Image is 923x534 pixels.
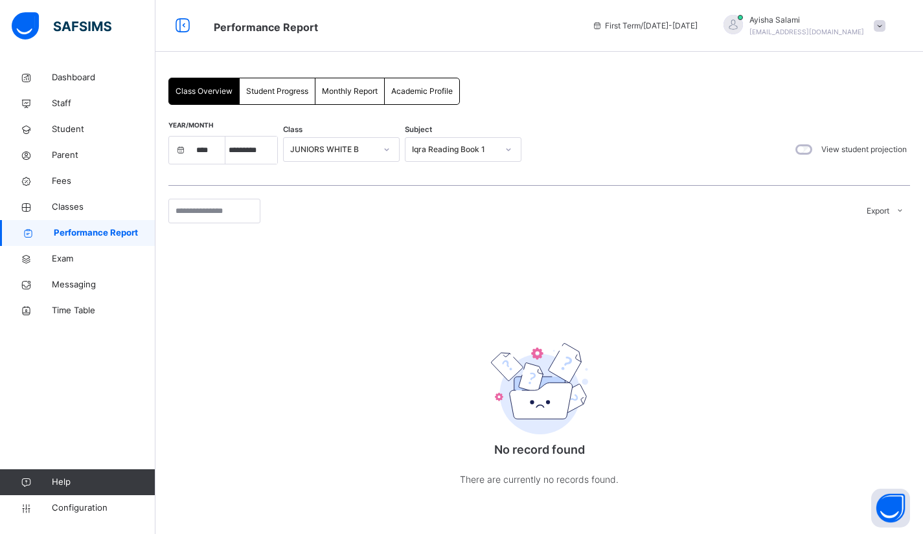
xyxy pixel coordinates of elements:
span: Export [867,205,889,217]
span: Performance Report [214,21,318,34]
p: No record found [410,441,669,458]
span: Ayisha Salami [749,14,864,26]
span: Fees [52,175,155,188]
img: emptyFolder.c0dd6c77127a4b698b748a2c71dfa8de.svg [491,343,588,434]
span: Classes [52,201,155,214]
span: Class [283,124,302,135]
div: JUNIORS WHITE B [290,144,376,155]
span: session/term information [592,20,698,32]
span: Exam [52,252,155,265]
span: Class Overview [176,85,233,97]
div: AyishaSalami [711,14,892,38]
span: Academic Profile [391,85,453,97]
span: Staff [52,97,155,110]
span: Time Table [52,304,155,317]
span: Dashboard [52,71,155,84]
span: Help [52,476,155,489]
span: Parent [52,149,155,162]
span: Subject [405,124,432,135]
p: There are currently no records found. [410,471,669,487]
span: Student [52,123,155,136]
span: Monthly Report [322,85,378,97]
span: Messaging [52,278,155,291]
label: View student projection [821,144,907,155]
span: Configuration [52,502,155,515]
div: No record found [410,307,669,513]
img: safsims [12,12,111,39]
span: Student Progress [246,85,308,97]
span: Performance Report [54,227,155,239]
span: [EMAIL_ADDRESS][DOMAIN_NAME] [749,28,864,36]
span: Year/Month [168,121,213,129]
div: Iqra Reading Book 1 [412,144,497,155]
button: Open asap [871,489,910,528]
